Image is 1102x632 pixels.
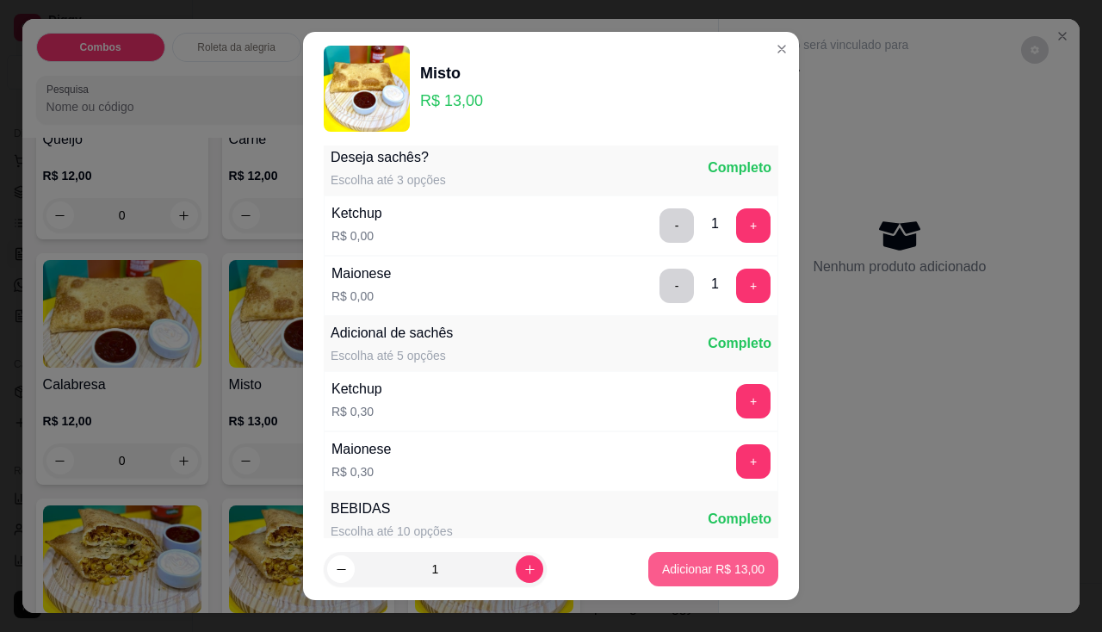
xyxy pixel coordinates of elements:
div: Misto [420,61,483,85]
div: BEBIDAS [331,499,453,519]
button: add [736,269,771,303]
div: Escolha até 10 opções [331,523,453,540]
div: Escolha até 5 opções [331,347,453,364]
div: Completo [708,333,771,354]
p: R$ 0,00 [331,227,382,245]
img: product-image [324,46,410,132]
p: Adicionar R$ 13,00 [662,561,765,578]
p: R$ 0,30 [331,403,382,420]
div: Escolha até 3 opções [331,171,446,189]
div: Maionese [331,439,391,460]
button: add [736,444,771,479]
button: decrease-product-quantity [327,555,355,583]
div: Completo [708,158,771,178]
div: Completo [708,509,771,530]
div: 1 [711,274,719,294]
div: Maionese [331,263,391,284]
p: R$ 0,30 [331,463,391,480]
button: Adicionar R$ 13,00 [648,552,778,586]
div: 1 [711,214,719,234]
p: R$ 0,00 [331,288,391,305]
button: delete [659,208,694,243]
div: Ketchup [331,379,382,400]
button: delete [659,269,694,303]
button: add [736,384,771,418]
div: Ketchup [331,203,382,224]
button: add [736,208,771,243]
div: Deseja sachês? [331,147,446,168]
p: R$ 13,00 [420,89,483,113]
button: Close [768,35,796,63]
div: Adicional de sachês [331,323,453,344]
button: increase-product-quantity [516,555,543,583]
